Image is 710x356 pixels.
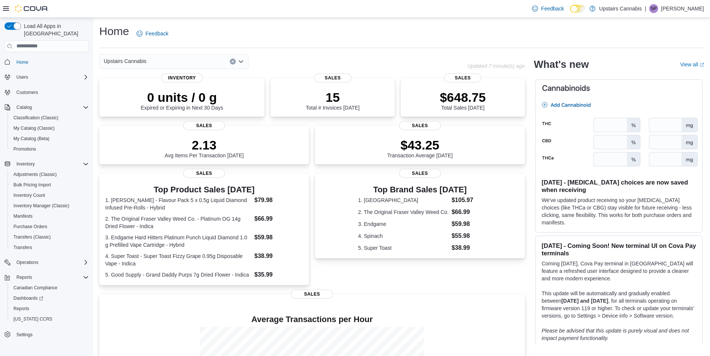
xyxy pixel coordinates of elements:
[13,258,89,267] span: Operations
[16,74,28,80] span: Users
[15,5,49,12] img: Cova
[542,242,696,257] h3: [DATE] - Coming Soon! New terminal UI on Cova Pay terminals
[358,208,449,216] dt: 2. The Original Fraser Valley Weed Co.
[10,113,89,122] span: Classification (Classic)
[13,160,89,168] span: Inventory
[10,283,89,292] span: Canadian Compliance
[314,73,351,82] span: Sales
[7,201,92,211] button: Inventory Manager (Classic)
[10,113,62,122] a: Classification (Classic)
[451,231,482,240] dd: $55.98
[542,179,696,193] h3: [DATE] - [MEDICAL_DATA] choices are now saved when receiving
[306,90,360,111] div: Total # Invoices [DATE]
[13,273,89,282] span: Reports
[16,104,32,110] span: Catalog
[13,285,57,291] span: Canadian Compliance
[183,169,225,178] span: Sales
[541,5,564,12] span: Feedback
[1,272,92,283] button: Reports
[534,59,589,70] h2: What's new
[105,185,303,194] h3: Top Product Sales [DATE]
[10,243,89,252] span: Transfers
[10,180,89,189] span: Bulk Pricing Import
[105,315,519,324] h4: Average Transactions per Hour
[13,316,52,322] span: [US_STATE] CCRS
[10,201,72,210] a: Inventory Manager (Classic)
[451,208,482,217] dd: $66.99
[444,73,482,82] span: Sales
[13,192,45,198] span: Inventory Count
[1,329,92,340] button: Settings
[238,59,244,64] button: Open list of options
[105,252,251,267] dt: 4. Super Toast - Super Toast Fizzy Grape 0.95g Disposable Vape - Indica
[680,62,704,67] a: View allExternal link
[16,259,38,265] span: Operations
[467,63,525,69] p: Updated 7 minute(s) ago
[661,4,704,13] p: [PERSON_NAME]
[542,260,696,282] p: Coming [DATE], Cova Pay terminal in [GEOGRAPHIC_DATA] will feature a refreshed user interface des...
[358,244,449,252] dt: 5. Super Toast
[254,233,303,242] dd: $59.98
[7,242,92,253] button: Transfers
[161,73,203,82] span: Inventory
[16,59,28,65] span: Home
[134,26,171,41] a: Feedback
[306,90,360,105] p: 15
[7,293,92,303] a: Dashboards
[10,304,89,313] span: Reports
[254,270,303,279] dd: $35.99
[7,180,92,190] button: Bulk Pricing Import
[13,115,59,121] span: Classification (Classic)
[358,196,449,204] dt: 1. [GEOGRAPHIC_DATA]
[13,73,31,82] button: Users
[13,58,31,67] a: Home
[105,234,251,249] dt: 3. Endgame Hard Hitters Platinum Punch Liquid Diamond 1.0 g Prefilled Vape Cartridge - Hybrid
[7,221,92,232] button: Purchase Orders
[387,138,453,152] p: $43.25
[13,295,43,301] span: Dashboards
[13,213,32,219] span: Manifests
[10,304,32,313] a: Reports
[570,5,586,13] input: Dark Mode
[7,123,92,133] button: My Catalog (Classic)
[141,90,223,111] div: Expired or Expiring in Next 30 Days
[13,88,89,97] span: Customers
[542,328,689,341] em: Please be advised that this update is purely visual and does not impact payment functionality.
[700,63,704,67] svg: External link
[649,4,658,13] div: Sean Paradis
[13,171,57,177] span: Adjustments (Classic)
[10,212,35,221] a: Manifests
[1,102,92,113] button: Catalog
[13,146,36,152] span: Promotions
[1,87,92,98] button: Customers
[10,243,35,252] a: Transfers
[183,121,225,130] span: Sales
[1,257,92,268] button: Operations
[10,233,89,242] span: Transfers (Classic)
[254,214,303,223] dd: $66.99
[21,22,89,37] span: Load All Apps in [GEOGRAPHIC_DATA]
[13,203,69,209] span: Inventory Manager (Classic)
[13,273,35,282] button: Reports
[13,234,51,240] span: Transfers (Classic)
[10,134,53,143] a: My Catalog (Beta)
[105,215,251,230] dt: 2. The Original Fraser Valley Weed Co. - Platinum OG 14g Dried Flower - Indica
[141,90,223,105] p: 0 units / 0 g
[16,332,32,338] span: Settings
[440,90,486,105] p: $648.75
[10,170,89,179] span: Adjustments (Classic)
[13,258,41,267] button: Operations
[105,271,251,278] dt: 5. Good Supply - Grand Daddy Purps 7g Dried Flower - Indica
[10,145,39,154] a: Promotions
[387,138,453,158] div: Transaction Average [DATE]
[10,134,89,143] span: My Catalog (Beta)
[105,196,251,211] dt: 1. [PERSON_NAME] - Flavour Pack 5 x 0.5g Liquid Diamond Infused Pre-Rolls - Hybrid
[1,72,92,82] button: Users
[7,190,92,201] button: Inventory Count
[291,290,333,299] span: Sales
[7,283,92,293] button: Canadian Compliance
[10,283,60,292] a: Canadian Compliance
[358,185,482,194] h3: Top Brand Sales [DATE]
[10,145,89,154] span: Promotions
